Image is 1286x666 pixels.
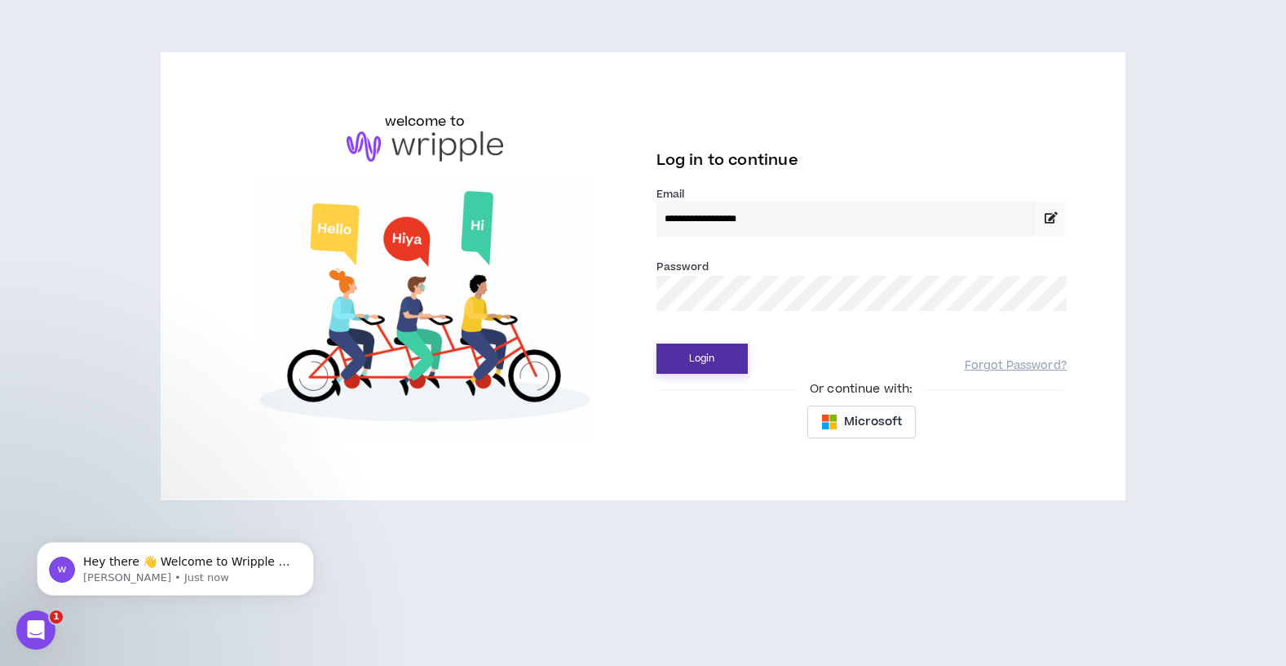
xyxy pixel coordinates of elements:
span: 1 [50,610,63,624]
label: Password [656,260,709,274]
span: Microsoft [844,413,902,431]
label: Email [656,187,1067,202]
button: Login [656,344,748,374]
span: Or continue with: [798,380,924,398]
iframe: Intercom notifications message [12,508,338,622]
span: Log in to continue [656,150,798,171]
img: Welcome to Wripple [219,178,630,442]
h6: welcome to [385,112,466,131]
button: Microsoft [807,406,916,438]
img: logo-brand.png [347,131,503,162]
iframe: Intercom live chat [16,610,55,650]
a: Forgot Password? [965,358,1067,374]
